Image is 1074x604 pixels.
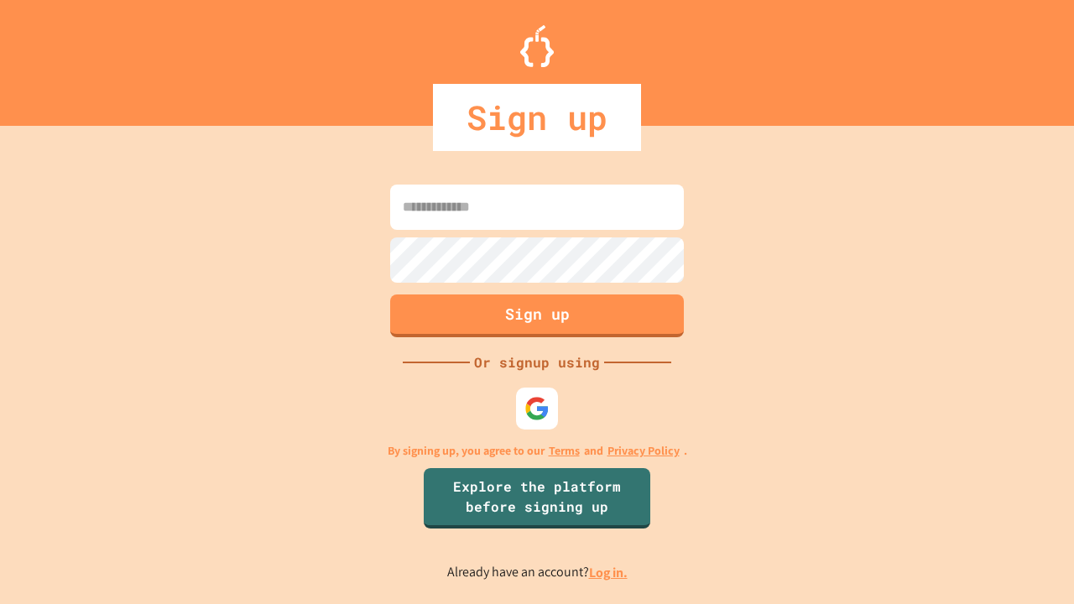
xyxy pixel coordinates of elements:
[549,442,580,460] a: Terms
[589,564,628,581] a: Log in.
[607,442,680,460] a: Privacy Policy
[433,84,641,151] div: Sign up
[520,25,554,67] img: Logo.svg
[524,396,550,421] img: google-icon.svg
[447,562,628,583] p: Already have an account?
[470,352,604,372] div: Or signup using
[390,294,684,337] button: Sign up
[424,468,650,528] a: Explore the platform before signing up
[388,442,687,460] p: By signing up, you agree to our and .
